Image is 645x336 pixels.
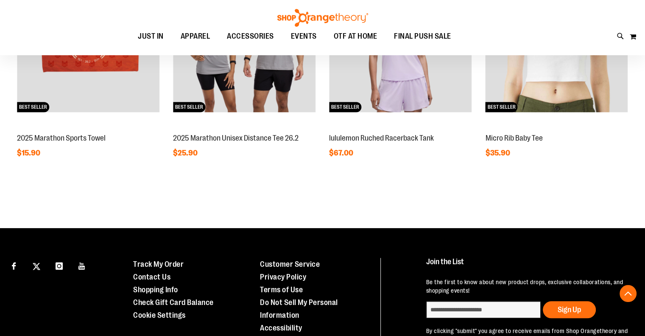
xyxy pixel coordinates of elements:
img: Shop Orangetheory [276,9,369,27]
img: Twitter [33,263,40,270]
a: FINAL PUSH SALE [385,27,460,46]
span: $15.90 [17,149,42,157]
span: BEST SELLER [17,102,49,112]
span: $67.00 [329,149,355,157]
span: APPAREL [181,27,210,46]
a: EVENTS [282,27,325,46]
span: Sign Up [558,305,581,314]
a: Micro Rib Baby Tee [485,134,542,142]
span: FINAL PUSH SALE [394,27,451,46]
a: 2025 Marathon Unisex Distance Tee 26.2NEWBEST SELLER [173,124,316,131]
span: EVENTS [291,27,317,46]
a: 2025 Marathon Sports Towel [17,134,106,142]
a: 2025 Marathon Unisex Distance Tee 26.2 [173,134,299,142]
a: Visit our Youtube page [75,258,89,273]
a: Accessibility [260,324,302,332]
a: Terms of Use [260,285,303,294]
span: ACCESSORIES [227,27,274,46]
a: JUST IN [129,27,172,46]
a: lululemon Ruched Racerback Tank [329,134,434,142]
a: Visit our Facebook page [6,258,21,273]
a: Customer Service [260,260,320,268]
a: Micro Rib Baby TeeNEWBEST SELLER [485,124,628,131]
span: BEST SELLER [173,102,205,112]
button: Sign Up [543,301,596,318]
a: ACCESSORIES [218,27,282,46]
a: Check Gift Card Balance [133,298,214,307]
button: Back To Top [620,285,637,302]
a: Track My Order [133,260,184,268]
a: Visit our Instagram page [52,258,67,273]
span: OTF AT HOME [334,27,377,46]
h4: Join the List [426,258,628,274]
a: Visit our X page [29,258,44,273]
span: $25.90 [173,149,199,157]
p: Be the first to know about new product drops, exclusive collaborations, and shopping events! [426,278,628,295]
a: APPAREL [172,27,219,46]
span: $35.90 [485,149,511,157]
a: Shopping Info [133,285,178,294]
span: BEST SELLER [485,102,517,112]
a: Cookie Settings [133,311,186,319]
input: enter email [426,301,541,318]
a: Contact Us [133,273,170,281]
a: Do Not Sell My Personal Information [260,298,338,319]
span: BEST SELLER [329,102,361,112]
a: Privacy Policy [260,273,306,281]
span: JUST IN [138,27,164,46]
a: 2025 Marathon Sports TowelNEWBEST SELLER [17,124,159,131]
a: lululemon Ruched Racerback TankNEWBEST SELLER [329,124,472,131]
a: OTF AT HOME [325,27,386,46]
